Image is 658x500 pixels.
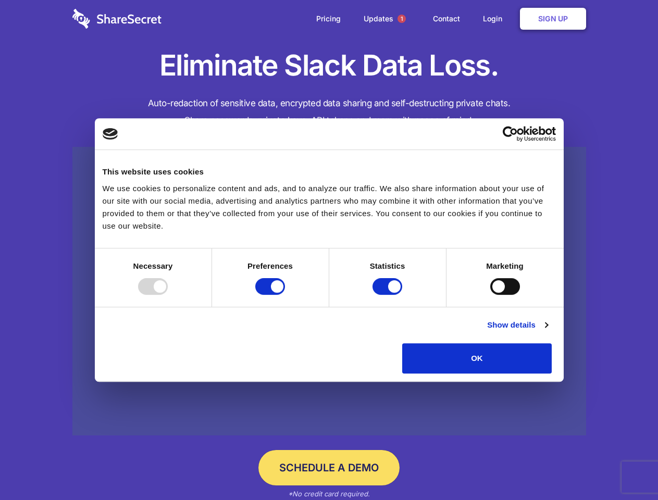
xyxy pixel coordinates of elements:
div: This website uses cookies [103,166,556,178]
img: logo-wordmark-white-trans-d4663122ce5f474addd5e946df7df03e33cb6a1c49d2221995e7729f52c070b2.svg [72,9,162,29]
h4: Auto-redaction of sensitive data, encrypted data sharing and self-destructing private chats. Shar... [72,95,586,129]
strong: Marketing [486,261,524,270]
img: logo [103,128,118,140]
div: We use cookies to personalize content and ads, and to analyze our traffic. We also share informat... [103,182,556,232]
a: Pricing [306,3,351,35]
a: Schedule a Demo [258,450,400,485]
a: Wistia video thumbnail [72,147,586,436]
h1: Eliminate Slack Data Loss. [72,47,586,84]
a: Login [473,3,518,35]
strong: Statistics [370,261,405,270]
a: Usercentrics Cookiebot - opens in a new window [465,126,556,142]
em: *No credit card required. [288,490,370,498]
strong: Necessary [133,261,173,270]
span: 1 [398,15,406,23]
strong: Preferences [247,261,293,270]
a: Show details [487,319,548,331]
button: OK [402,343,552,373]
a: Contact [423,3,470,35]
a: Sign Up [520,8,586,30]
